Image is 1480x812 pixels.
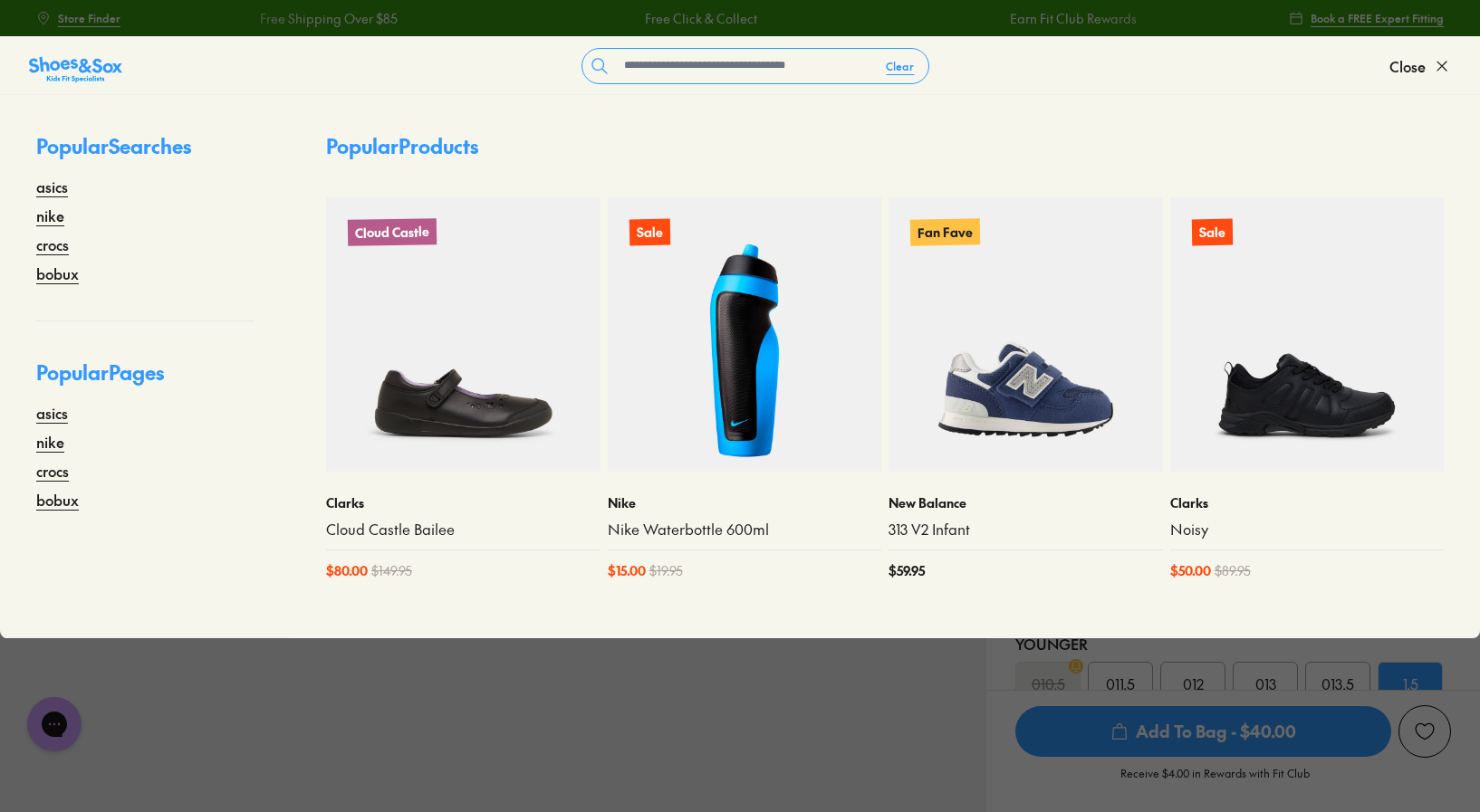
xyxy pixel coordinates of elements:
a: asics [36,402,68,424]
span: $ 80.00 [326,561,368,580]
p: Popular Searches [36,131,254,176]
p: Cloud Castle [348,218,437,246]
a: Earn Fit Club Rewards [1006,9,1133,28]
p: Receive $4.00 in Rewards with Fit Club [1120,765,1310,798]
a: Store Finder [36,2,120,34]
span: Store Finder [58,10,120,26]
p: Popular Pages [36,358,254,402]
a: Noisy [1170,520,1445,540]
a: Book a FREE Expert Fitting [1289,2,1444,34]
button: Clear [871,50,928,82]
a: nike [36,205,64,226]
span: 013.5 [1321,673,1354,694]
button: Close [1389,46,1451,86]
button: Add to Wishlist [1398,705,1451,758]
div: Younger [1015,633,1451,654]
p: Fan Fave [910,218,980,245]
span: 013 [1255,673,1276,694]
span: $ 149.95 [371,561,412,580]
p: Clarks [1170,493,1445,512]
p: New Balance [889,493,1163,512]
a: bobux [36,263,79,284]
a: crocs [36,460,69,482]
img: SNS_Logo_Responsive.svg [29,55,122,84]
p: Clarks [326,493,601,512]
p: Sale [1191,219,1232,246]
iframe: Gorgias live chat messenger [18,691,91,758]
a: Cloud Castle Bailee [326,520,601,540]
button: Add To Bag - $40.00 [1015,705,1391,758]
a: nike [36,431,64,453]
p: Nike [608,493,882,512]
a: asics [36,176,68,197]
span: $ 89.95 [1215,561,1251,580]
a: Sale [608,197,882,472]
span: 012 [1183,673,1204,694]
span: Book a FREE Expert Fitting [1311,10,1444,26]
span: 011.5 [1106,673,1135,694]
a: Free Shipping Over $85 [256,9,394,28]
a: Sale [1170,197,1445,472]
span: $ 15.00 [608,561,646,580]
span: Add To Bag - $40.00 [1015,706,1391,757]
span: Close [1389,55,1426,77]
span: $ 19.95 [649,561,683,580]
a: 313 V2 Infant [889,520,1163,540]
span: 1.5 [1403,673,1418,694]
span: $ 50.00 [1170,561,1211,580]
a: Free Click & Collect [641,9,754,28]
a: Cloud Castle [326,197,601,472]
p: Popular Products [326,131,478,161]
a: Shoes &amp; Sox [29,52,122,81]
s: 010.5 [1032,673,1065,694]
p: Sale [629,219,669,246]
a: Nike Waterbottle 600ml [608,520,882,540]
a: Fan Fave [889,197,1163,472]
span: $ 59.95 [889,561,925,580]
a: bobux [36,489,79,511]
a: crocs [36,234,69,255]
